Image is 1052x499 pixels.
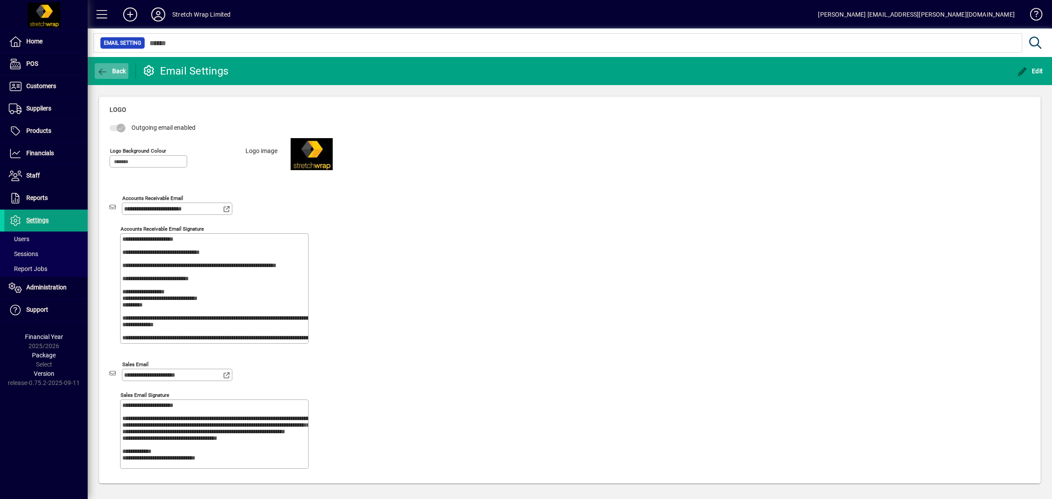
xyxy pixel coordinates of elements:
[26,60,38,67] span: POS
[95,63,128,79] button: Back
[9,250,38,257] span: Sessions
[1017,68,1043,75] span: Edit
[1024,2,1041,30] a: Knowledge Base
[97,68,126,75] span: Back
[26,306,48,313] span: Support
[26,284,67,291] span: Administration
[88,63,136,79] app-page-header-button: Back
[34,370,54,377] span: Version
[4,143,88,164] a: Financials
[142,64,229,78] div: Email Settings
[110,147,166,153] mat-label: Logo background colour
[818,7,1015,21] div: [PERSON_NAME] [EMAIL_ADDRESS][PERSON_NAME][DOMAIN_NAME]
[4,98,88,120] a: Suppliers
[4,261,88,276] a: Report Jobs
[26,105,51,112] span: Suppliers
[110,106,126,113] span: Logo
[32,352,56,359] span: Package
[4,246,88,261] a: Sessions
[239,146,284,182] label: Logo image
[144,7,172,22] button: Profile
[172,7,231,21] div: Stretch Wrap Limited
[26,127,51,134] span: Products
[26,217,49,224] span: Settings
[131,124,195,131] span: Outgoing email enabled
[116,7,144,22] button: Add
[26,82,56,89] span: Customers
[9,9,46,37] img: contain
[9,235,29,242] span: Users
[26,172,40,179] span: Staff
[4,31,88,53] a: Home
[9,265,47,272] span: Report Jobs
[4,277,88,299] a: Administration
[25,333,63,340] span: Financial Year
[4,165,88,187] a: Staff
[4,299,88,321] a: Support
[26,38,43,45] span: Home
[121,225,204,232] mat-label: Accounts receivable email signature
[4,187,88,209] a: Reports
[104,39,141,47] span: Email Setting
[4,232,88,246] a: Users
[122,361,149,367] mat-label: Sales email
[26,150,54,157] span: Financials
[4,53,88,75] a: POS
[4,120,88,142] a: Products
[1015,63,1045,79] button: Edit
[121,392,169,398] mat-label: Sales email signature
[9,61,912,69] p: Example email content.
[26,194,48,201] span: Reports
[122,195,183,201] mat-label: Accounts receivable email
[4,75,88,97] a: Customers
